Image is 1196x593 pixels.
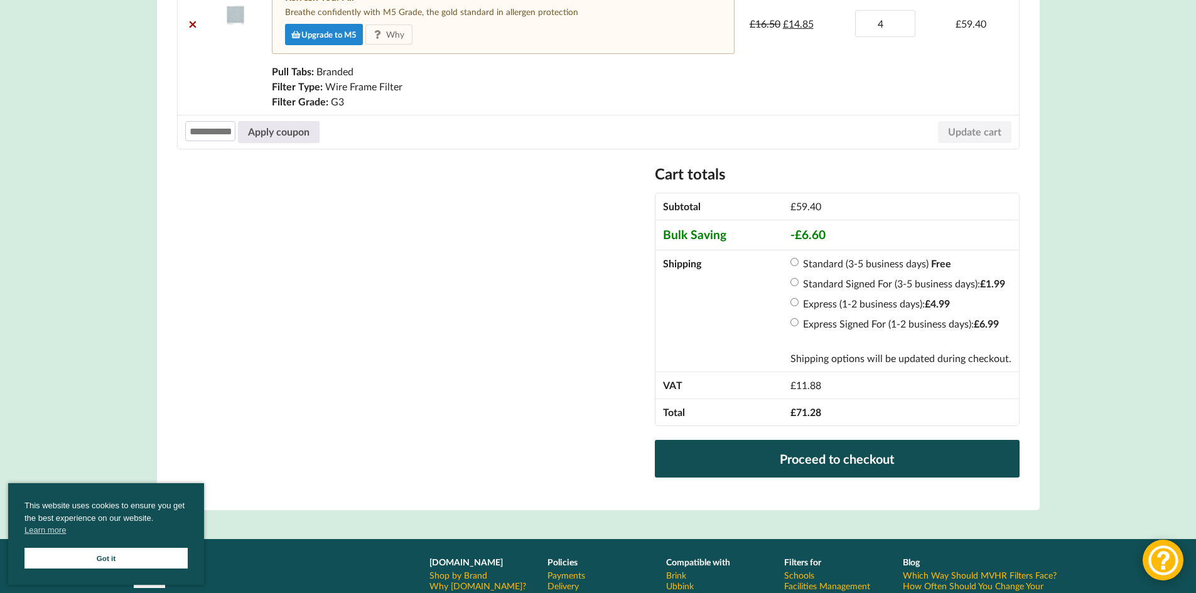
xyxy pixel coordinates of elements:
div: cookieconsent [8,483,204,585]
dt: Filter Type: [272,79,323,94]
a: cookies - Learn more [24,524,66,537]
bdi: 71.28 [790,406,821,418]
span: £ [925,297,930,309]
dt: Filter Grade: [272,94,328,109]
bdi: 1.99 [980,277,1005,289]
span: £ [974,318,979,329]
a: Which Way Should MVHR Filters Face? [903,570,1057,580]
bdi: 6.60 [795,227,826,242]
button: Apply coupon [238,121,320,144]
b: Blog [903,557,920,567]
a: Facilities Management [784,580,870,591]
bdi: 59.40 [790,200,821,212]
img: Domus HRX-aQ AQH200-B (SPR442) Compatible MVHR Filter Replacement Set from MVHR.shop [225,4,245,24]
p: Breathe confidently with M5 Grade, the gold standard in allergen protection [285,6,721,18]
label: Express (1-2 business days): [803,297,950,309]
th: VAT [655,371,782,398]
bdi: 6.99 [974,318,999,329]
span: £ [790,406,796,418]
b: Policies [547,557,578,567]
th: Total [655,398,782,425]
span: £ [956,18,961,29]
th: Bulk Saving [655,220,782,250]
label: Standard (3-5 business days) [803,257,929,269]
a: Schools [784,570,814,580]
span: £ [790,200,796,212]
a: Payments [547,570,585,580]
span: £ [750,18,755,29]
a: Ubbink [666,580,694,591]
input: Product quantity [855,10,915,37]
label: Express Signed For (1-2 business days): [803,318,999,329]
span: This website uses cookies to ensure you get the best experience on our website. [24,500,188,540]
b: Filters for [784,557,821,567]
span: £ [795,227,802,242]
span: £ [783,18,789,29]
b: [DOMAIN_NAME] [429,557,503,567]
a: Why [DOMAIN_NAME]? [429,580,526,591]
th: Subtotal [655,193,782,220]
dt: Pull Tabs: [272,64,314,79]
a: Got it cookie [24,548,188,569]
a: Shop by Brand [429,570,487,580]
b: Compatible with [666,557,730,567]
a: Why [365,24,413,45]
bdi: 4.99 [925,297,950,309]
label: Standard Signed For (3-5 business days): [803,277,1005,289]
p: Branded [272,64,734,79]
bdi: 14.85 [783,18,814,29]
a: Brink [666,570,686,580]
p: Shipping options will be updated during checkout. [790,351,1011,366]
th: Shipping [655,250,782,371]
h2: Cart totals [655,164,1019,184]
span: 11.88 [790,379,821,391]
a: Proceed to checkout [655,440,1019,478]
bdi: 59.40 [956,18,986,29]
a: Delivery [547,580,579,591]
span: £ [790,379,796,391]
bdi: 16.50 [750,18,780,29]
a: Remove Domus HRX-aQ AQH200-B (SPR442) Compatible Replacement Filter Set - G3 Saving 10% You're sa... [185,16,200,31]
span: £ [980,277,986,289]
button: Update cart [938,121,1011,144]
td: - [783,220,1019,250]
p: Wire Frame Filter [272,79,734,94]
a: Upgrade to M5 [285,24,363,45]
p: G3 [272,94,734,109]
